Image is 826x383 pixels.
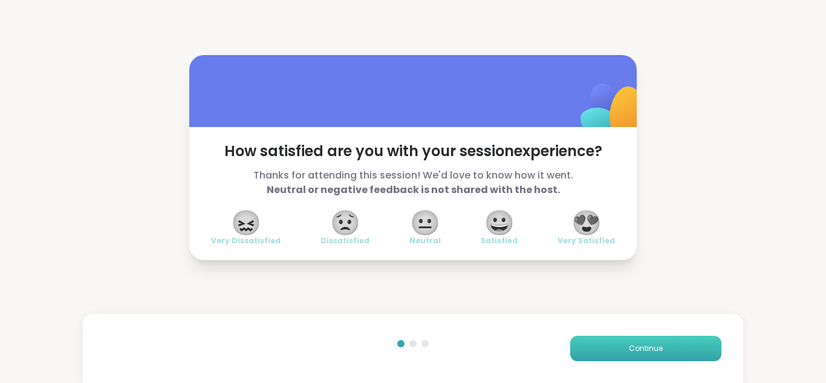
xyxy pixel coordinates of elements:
img: ShareWell Logomark [552,52,672,172]
button: Continue [570,336,721,361]
span: Satisfied [481,236,518,246]
span: Thanks for attending this session! We'd love to know how it went. [211,168,615,197]
span: Dissatisfied [320,236,369,246]
b: Neutral or negative feedback is not shared with the host. [267,183,560,197]
span: How satisfied are you with your session experience? [211,142,615,161]
span: Continue [629,343,663,354]
span: 😖 [231,212,261,234]
span: Very Satisfied [558,236,615,246]
span: Neutral [409,236,441,246]
span: 😐 [410,212,440,234]
span: 😍 [571,212,602,234]
span: Very Dissatisfied [211,236,281,246]
span: 😀 [484,212,515,234]
span: 😟 [330,212,360,234]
